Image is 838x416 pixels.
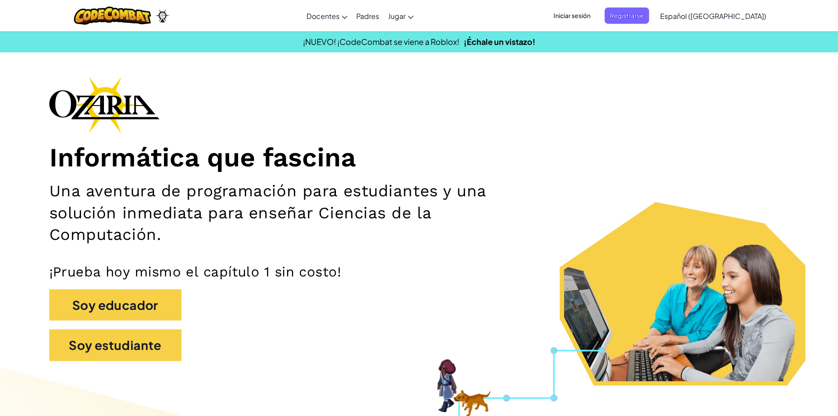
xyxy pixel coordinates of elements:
img: Ozaria [155,9,170,22]
a: Español ([GEOGRAPHIC_DATA]) [656,4,771,28]
a: Jugar [384,4,418,28]
h1: Informática que fascina [49,142,789,174]
img: CodeCombat logo [74,7,151,25]
p: ¡Prueba hoy mismo el capítulo 1 sin costo! [49,263,789,280]
span: ¡NUEVO! ¡CodeCombat se viene a Roblox! [303,37,459,47]
a: ¡Échale un vistazo! [464,37,535,47]
button: Soy estudiante [49,329,181,361]
span: Jugar [388,11,406,21]
span: Docentes [306,11,340,21]
button: Iniciar sesión [548,7,596,24]
button: Soy educador [49,289,181,321]
a: Docentes [302,4,352,28]
h2: Una aventura de programación para estudiantes y una solución inmediata para enseñar Ciencias de l... [49,180,545,245]
button: Registrarse [605,7,649,24]
a: Padres [352,4,384,28]
img: Ozaria branding logo [49,77,159,133]
span: Español ([GEOGRAPHIC_DATA]) [660,11,766,21]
